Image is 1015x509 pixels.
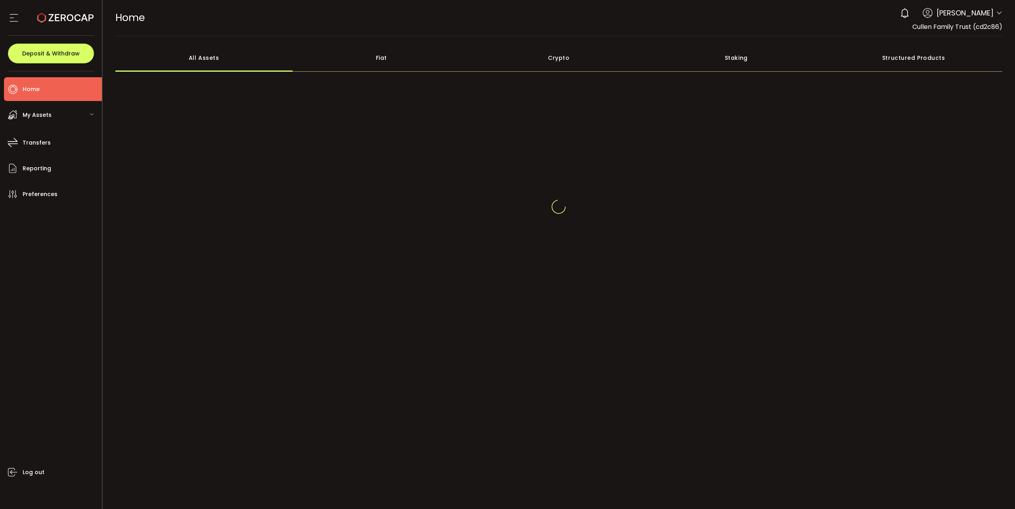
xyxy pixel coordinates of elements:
[115,44,293,72] div: All Assets
[23,163,51,174] span: Reporting
[293,44,470,72] div: Fiat
[23,109,52,121] span: My Assets
[912,22,1002,31] span: Cullen Family Trust (cd2c86)
[470,44,648,72] div: Crypto
[22,51,80,56] span: Deposit & Withdraw
[825,44,1003,72] div: Structured Products
[115,11,145,25] span: Home
[23,189,57,200] span: Preferences
[23,137,51,149] span: Transfers
[23,467,44,478] span: Log out
[936,8,994,18] span: [PERSON_NAME]
[8,44,94,63] button: Deposit & Withdraw
[23,84,40,95] span: Home
[647,44,825,72] div: Staking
